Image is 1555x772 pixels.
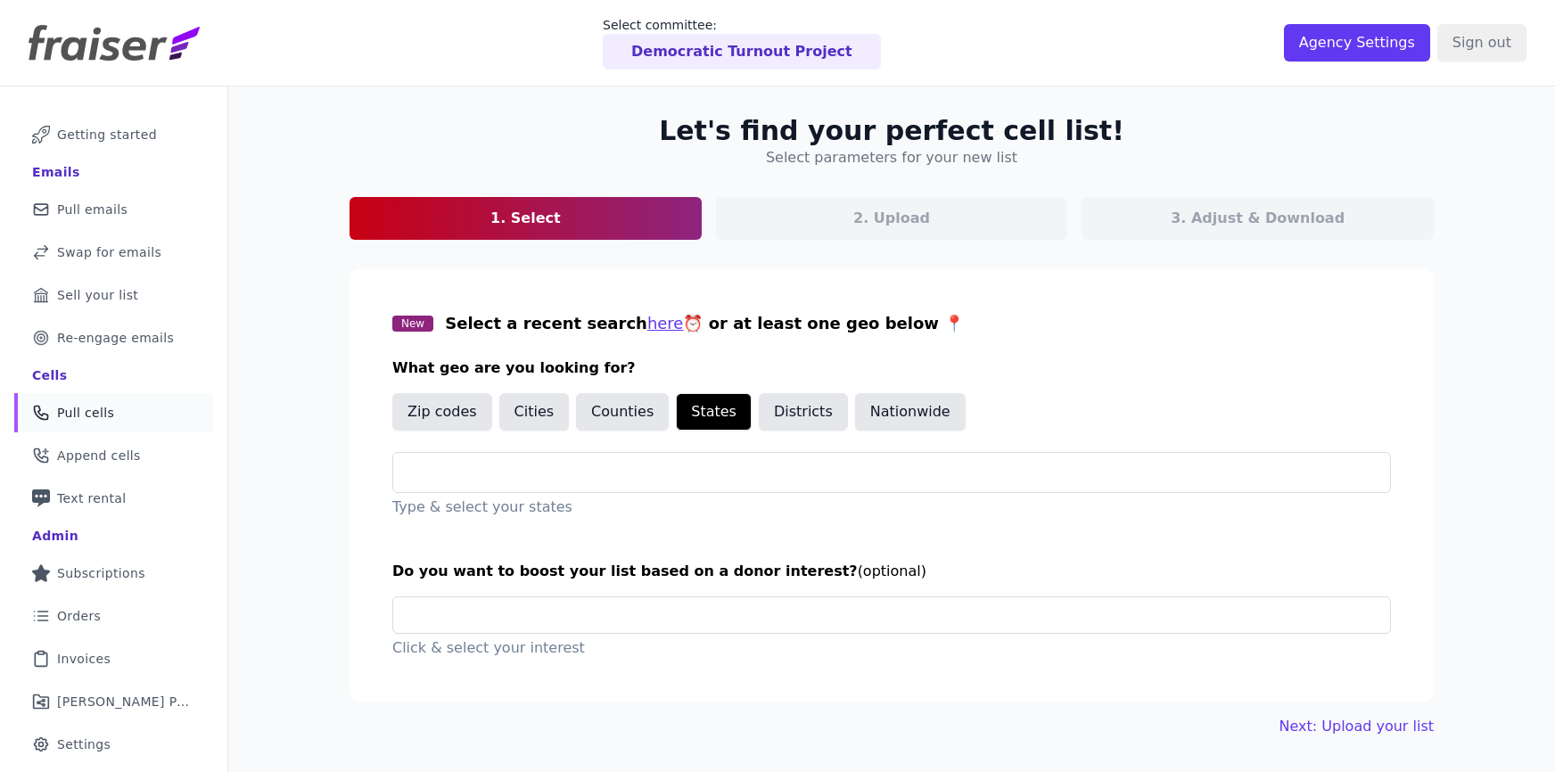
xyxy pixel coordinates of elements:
[32,163,80,181] div: Emails
[57,243,161,261] span: Swap for emails
[1279,716,1434,737] button: Next: Upload your list
[14,190,213,229] a: Pull emails
[855,393,966,431] button: Nationwide
[853,208,930,229] p: 2. Upload
[14,479,213,518] a: Text rental
[392,316,433,332] span: New
[57,329,174,347] span: Re-engage emails
[14,275,213,315] a: Sell your list
[499,393,570,431] button: Cities
[14,233,213,272] a: Swap for emails
[392,637,1391,659] p: Click & select your interest
[603,16,881,70] a: Select committee: Democratic Turnout Project
[14,639,213,678] a: Invoices
[647,311,684,336] button: here
[445,314,964,333] span: Select a recent search ⏰ or at least one geo below 📍
[57,650,111,668] span: Invoices
[57,735,111,753] span: Settings
[858,563,926,579] span: (optional)
[14,596,213,636] a: Orders
[14,725,213,764] a: Settings
[57,201,128,218] span: Pull emails
[29,25,200,61] img: Fraiser Logo
[676,393,752,431] button: States
[57,447,141,464] span: Append cells
[392,497,1391,518] p: Type & select your states
[1284,24,1430,62] input: Agency Settings
[631,41,852,62] p: Democratic Turnout Project
[32,527,78,545] div: Admin
[57,607,101,625] span: Orders
[1171,208,1345,229] p: 3. Adjust & Download
[32,366,67,384] div: Cells
[57,489,127,507] span: Text rental
[1437,24,1526,62] input: Sign out
[57,404,114,422] span: Pull cells
[57,693,192,710] span: [PERSON_NAME] Performance
[14,115,213,154] a: Getting started
[659,115,1124,147] h2: Let's find your perfect cell list!
[392,393,492,431] button: Zip codes
[603,16,881,34] p: Select committee:
[57,564,145,582] span: Subscriptions
[576,393,669,431] button: Counties
[350,197,702,240] a: 1. Select
[759,393,848,431] button: Districts
[14,554,213,593] a: Subscriptions
[490,208,561,229] p: 1. Select
[14,682,213,721] a: [PERSON_NAME] Performance
[14,436,213,475] a: Append cells
[392,357,1391,379] h3: What geo are you looking for?
[57,286,138,304] span: Sell your list
[392,563,858,579] span: Do you want to boost your list based on a donor interest?
[14,318,213,357] a: Re-engage emails
[766,147,1017,168] h4: Select parameters for your new list
[57,126,157,144] span: Getting started
[14,393,213,432] a: Pull cells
